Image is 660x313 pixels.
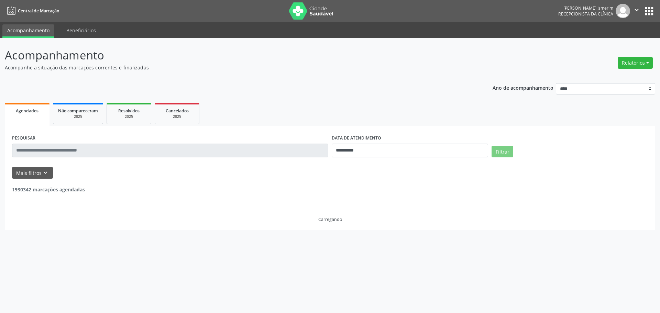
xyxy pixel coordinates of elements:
span: Recepcionista da clínica [558,11,613,17]
div: 2025 [58,114,98,119]
div: 2025 [112,114,146,119]
div: Carregando [318,216,342,222]
a: Beneficiários [62,24,101,36]
span: Resolvidos [118,108,140,114]
i: keyboard_arrow_down [42,169,49,177]
i:  [633,6,640,14]
p: Acompanhamento [5,47,460,64]
label: DATA DE ATENDIMENTO [332,133,381,144]
button: apps [643,5,655,17]
span: Agendados [16,108,38,114]
span: Não compareceram [58,108,98,114]
a: Central de Marcação [5,5,59,16]
button: Filtrar [492,146,513,157]
span: Cancelados [166,108,189,114]
button: Mais filtroskeyboard_arrow_down [12,167,53,179]
label: PESQUISAR [12,133,35,144]
p: Acompanhe a situação das marcações correntes e finalizadas [5,64,460,71]
div: [PERSON_NAME] Ismerim [558,5,613,11]
p: Ano de acompanhamento [493,83,553,92]
strong: 1930342 marcações agendadas [12,186,85,193]
button: Relatórios [618,57,653,69]
div: 2025 [160,114,194,119]
img: img [616,4,630,18]
span: Central de Marcação [18,8,59,14]
button:  [630,4,643,18]
a: Acompanhamento [2,24,54,38]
